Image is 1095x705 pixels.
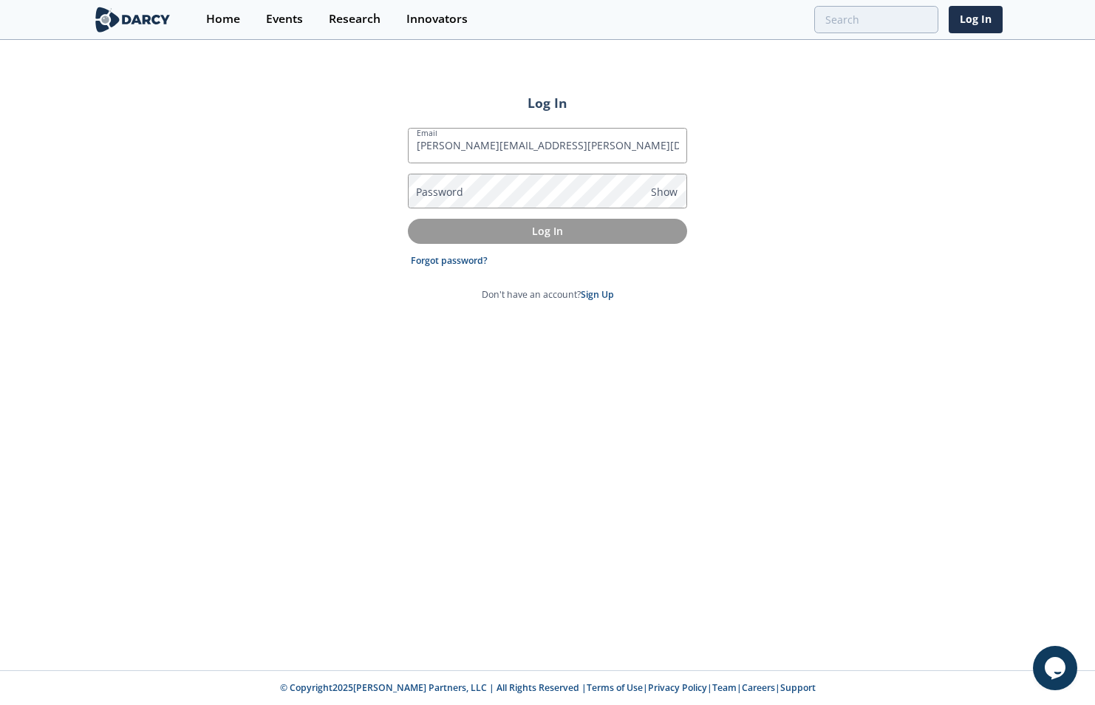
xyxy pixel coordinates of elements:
iframe: chat widget [1033,646,1080,690]
h2: Log In [408,93,687,112]
a: Log In [949,6,1003,33]
div: Research [329,13,381,25]
label: Email [417,127,437,139]
a: Sign Up [581,288,614,301]
button: Log In [408,219,687,243]
a: Team [712,681,737,694]
p: Don't have an account? [482,288,614,302]
div: Innovators [406,13,468,25]
p: © Copyright 2025 [PERSON_NAME] Partners, LLC | All Rights Reserved | | | | | [36,681,1059,695]
p: Log In [418,223,677,239]
label: Password [416,184,463,200]
a: Forgot password? [411,254,488,268]
div: Events [266,13,303,25]
a: Careers [742,681,775,694]
div: Home [206,13,240,25]
a: Terms of Use [587,681,643,694]
span: Show [651,184,678,200]
a: Privacy Policy [648,681,707,694]
input: Advanced Search [814,6,938,33]
a: Support [780,681,816,694]
img: logo-wide.svg [92,7,173,33]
